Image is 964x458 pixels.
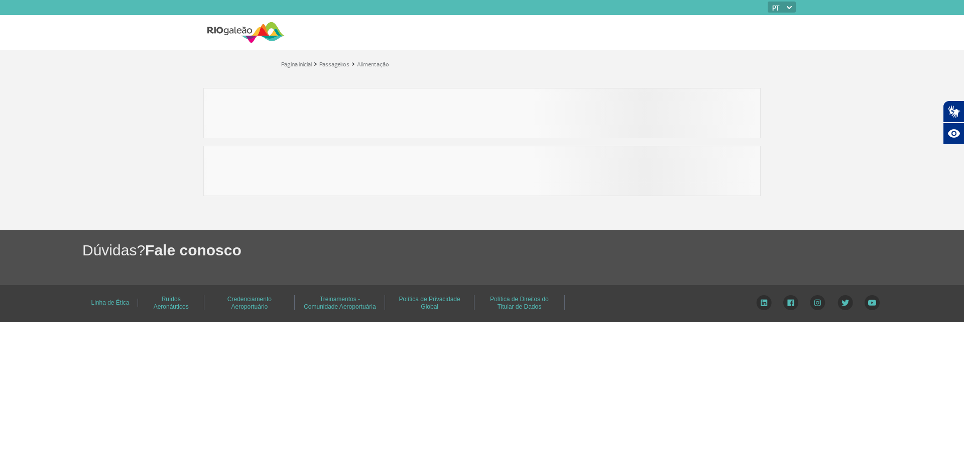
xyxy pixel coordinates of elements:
button: Abrir recursos assistivos. [943,123,964,145]
img: YouTube [865,295,880,310]
div: Plugin de acessibilidade da Hand Talk. [943,101,964,145]
a: Página inicial [281,61,312,68]
a: Ruídos Aeronáuticos [154,292,189,314]
button: Abrir tradutor de língua de sinais. [943,101,964,123]
a: > [351,58,355,69]
img: Instagram [810,295,825,310]
a: Treinamentos - Comunidade Aeroportuária [304,292,376,314]
a: Política de Direitos do Titular de Dados [490,292,549,314]
a: Credenciamento Aeroportuário [227,292,272,314]
img: Twitter [837,295,853,310]
a: Linha de Ética [91,296,129,310]
img: Facebook [783,295,798,310]
a: Alimentação [357,61,389,68]
a: Política de Privacidade Global [399,292,460,314]
span: Fale conosco [145,242,242,258]
h1: Dúvidas? [82,240,964,260]
img: LinkedIn [756,295,772,310]
a: Passageiros [319,61,349,68]
a: > [314,58,317,69]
